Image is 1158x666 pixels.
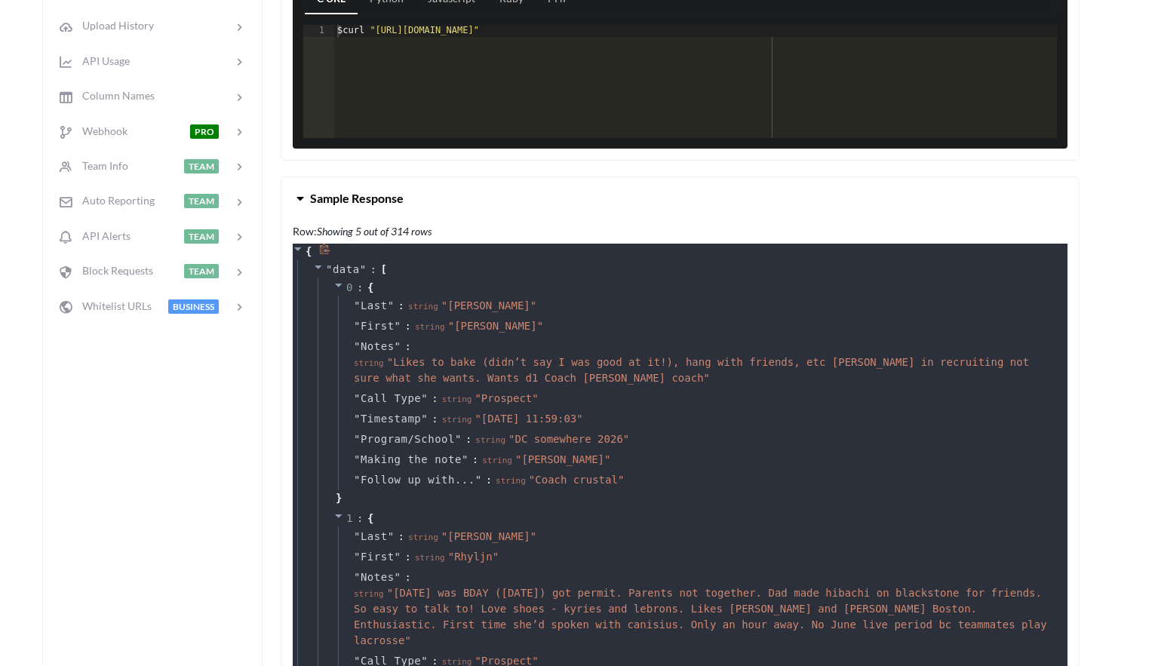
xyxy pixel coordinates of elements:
span: " [PERSON_NAME] " [441,530,536,542]
span: " [PERSON_NAME] " [515,453,610,465]
span: Block Requests [73,264,153,277]
span: First [361,549,395,565]
span: : [472,452,478,468]
span: " [354,551,361,563]
span: string [442,415,472,425]
span: TEAM [184,159,219,173]
span: Sample Response [310,191,404,205]
span: " [PERSON_NAME] " [448,320,543,332]
span: Making the note [361,452,462,468]
span: First [361,318,395,334]
span: : [357,511,364,526]
span: " [360,263,367,275]
span: " [PERSON_NAME] " [441,299,536,312]
span: Follow up with... [361,472,475,488]
span: " [395,551,401,563]
span: Last [361,298,388,314]
span: : [370,262,377,278]
span: : [405,549,411,565]
span: 1 [346,512,353,524]
span: Upload History [73,19,154,32]
span: : [465,431,471,447]
span: : [398,298,404,314]
span: " [388,299,395,312]
span: Team Info [73,159,128,172]
span: [ [381,262,387,278]
span: Call Type [361,391,421,407]
span: data [333,263,360,275]
div: 1 [303,25,334,37]
span: API Alerts [73,229,131,242]
span: " [354,413,361,425]
span: string [415,553,445,563]
span: " [354,299,361,312]
span: { [367,511,373,526]
span: " [455,433,462,445]
span: { [306,244,312,259]
span: string [496,476,526,486]
span: string [408,532,438,542]
button: Sample Response [281,177,1079,219]
span: " [421,392,428,404]
span: string [354,589,384,599]
span: Webhook [73,124,127,137]
span: string [482,456,512,465]
span: { [367,280,373,296]
span: " [354,392,361,404]
span: PRO [190,124,219,139]
span: Program/School [361,431,455,447]
span: " Coach crustal " [529,474,624,486]
span: " [326,263,333,275]
span: Column Names [73,89,155,102]
span: : [398,529,404,545]
span: Notes [361,339,395,354]
span: " [354,340,361,352]
span: " [388,530,395,542]
b: Row: [293,225,317,238]
span: " [475,474,482,486]
span: string [415,322,445,332]
span: : [357,280,364,296]
span: Notes [361,569,395,585]
span: " Rhyljn " [448,551,499,563]
span: : [432,391,438,407]
span: " [395,571,401,583]
span: " [421,413,428,425]
span: " [354,320,361,332]
span: : [486,472,492,488]
span: " [395,340,401,352]
span: " [462,453,468,465]
span: Whitelist URLs [73,299,152,312]
span: " Likes to bake (didn’t say I was good at it!), hang with friends, etc [PERSON_NAME] in recruitin... [354,356,1029,384]
span: " [395,320,401,332]
span: TEAM [184,194,219,208]
span: " DC somewhere 2026 " [508,433,629,445]
span: " [354,453,361,465]
span: " [DATE] 11:59:03 " [475,413,582,425]
span: TEAM [184,229,219,244]
span: string [408,302,438,312]
span: Timestamp [361,411,421,427]
span: : [405,569,411,585]
span: " [354,474,361,486]
span: " [354,530,361,542]
span: : [432,411,438,427]
span: Auto Reporting [73,194,155,207]
span: TEAM [184,264,219,278]
span: " [354,433,361,445]
span: : [405,318,411,334]
span: Copy to clipboard [319,244,333,259]
span: BUSINESS [168,299,219,314]
span: string [354,358,384,368]
i: Showing 5 out of 314 rows [317,225,432,238]
span: : [405,339,411,354]
span: API Usage [73,54,130,67]
span: " [DATE] was BDAY ([DATE]) got permit. Parents not together. Dad made hibachi on blackstone for f... [354,587,1047,646]
span: " [354,571,361,583]
span: Last [361,529,388,545]
span: " Prospect " [475,392,538,404]
span: string [475,435,505,445]
span: 0 [346,281,353,293]
span: string [442,394,472,404]
span: } [333,490,342,506]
